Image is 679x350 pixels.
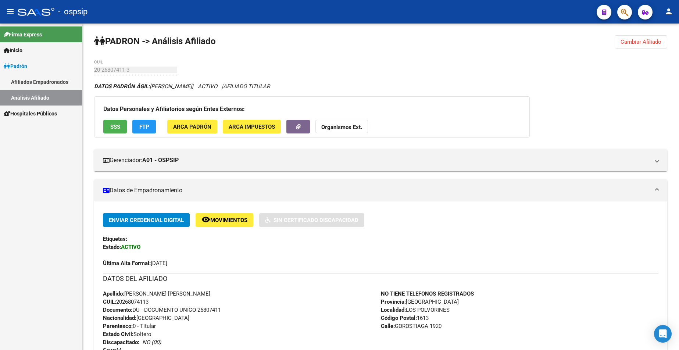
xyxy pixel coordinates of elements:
[321,124,362,131] strong: Organismos Ext.
[103,299,116,305] strong: CUIL:
[381,307,450,313] span: LOS POLVORINES
[103,315,136,321] strong: Nacionalidad:
[103,260,167,267] span: [DATE]
[229,124,275,130] span: ARCA Impuestos
[274,217,358,224] span: Sin Certificado Discapacidad
[109,217,184,224] span: Enviar Credencial Digital
[381,307,406,313] strong: Localidad:
[94,83,192,90] span: [PERSON_NAME]
[94,36,216,46] strong: PADRON -> Análisis Afiliado
[381,323,395,329] strong: Calle:
[315,120,368,133] button: Organismos Ext.
[103,213,190,227] button: Enviar Credencial Digital
[103,323,133,329] strong: Parentesco:
[142,339,161,346] i: NO (00)
[615,35,667,49] button: Cambiar Afiliado
[103,236,127,242] strong: Etiquetas:
[94,179,667,201] mat-expansion-panel-header: Datos de Empadronamiento
[210,217,247,224] span: Movimientos
[4,31,42,39] span: Firma Express
[103,331,133,337] strong: Estado Civil:
[6,7,15,16] mat-icon: menu
[103,244,121,250] strong: Estado:
[94,83,270,90] i: | ACTIVO |
[173,124,211,130] span: ARCA Padrón
[196,213,253,227] button: Movimientos
[103,104,521,114] h3: Datos Personales y Afiliatorios según Entes Externos:
[381,315,429,321] span: 1613
[381,299,406,305] strong: Provincia:
[139,124,149,130] span: FTP
[94,83,150,90] strong: DATOS PADRÓN ÁGIL:
[664,7,673,16] mat-icon: person
[103,274,658,284] h3: DATOS DEL AFILIADO
[103,323,156,329] span: 0 - Titular
[110,124,120,130] span: SSS
[381,299,459,305] span: [GEOGRAPHIC_DATA]
[167,120,217,133] button: ARCA Padrón
[103,315,189,321] span: [GEOGRAPHIC_DATA]
[103,331,151,337] span: Soltero
[103,156,650,164] mat-panel-title: Gerenciador:
[654,325,672,343] div: Open Intercom Messenger
[58,4,87,20] span: - ospsip
[142,156,179,164] strong: A01 - OSPSIP
[94,149,667,171] mat-expansion-panel-header: Gerenciador:A01 - OSPSIP
[4,62,27,70] span: Padrón
[132,120,156,133] button: FTP
[223,120,281,133] button: ARCA Impuestos
[103,260,151,267] strong: Última Alta Formal:
[103,339,139,346] strong: Discapacitado:
[381,315,417,321] strong: Código Postal:
[121,244,140,250] strong: ACTIVO
[103,299,149,305] span: 20268074113
[103,307,221,313] span: DU - DOCUMENTO UNICO 26807411
[381,290,474,297] strong: NO TIENE TELEFONOS REGISTRADOS
[4,110,57,118] span: Hospitales Públicos
[201,215,210,224] mat-icon: remove_red_eye
[103,307,132,313] strong: Documento:
[103,186,650,194] mat-panel-title: Datos de Empadronamiento
[223,83,270,90] span: AFILIADO TITULAR
[381,323,442,329] span: GOROSTIAGA 1920
[103,290,124,297] strong: Apellido:
[103,290,210,297] span: [PERSON_NAME] [PERSON_NAME]
[259,213,364,227] button: Sin Certificado Discapacidad
[4,46,22,54] span: Inicio
[621,39,661,45] span: Cambiar Afiliado
[103,120,127,133] button: SSS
